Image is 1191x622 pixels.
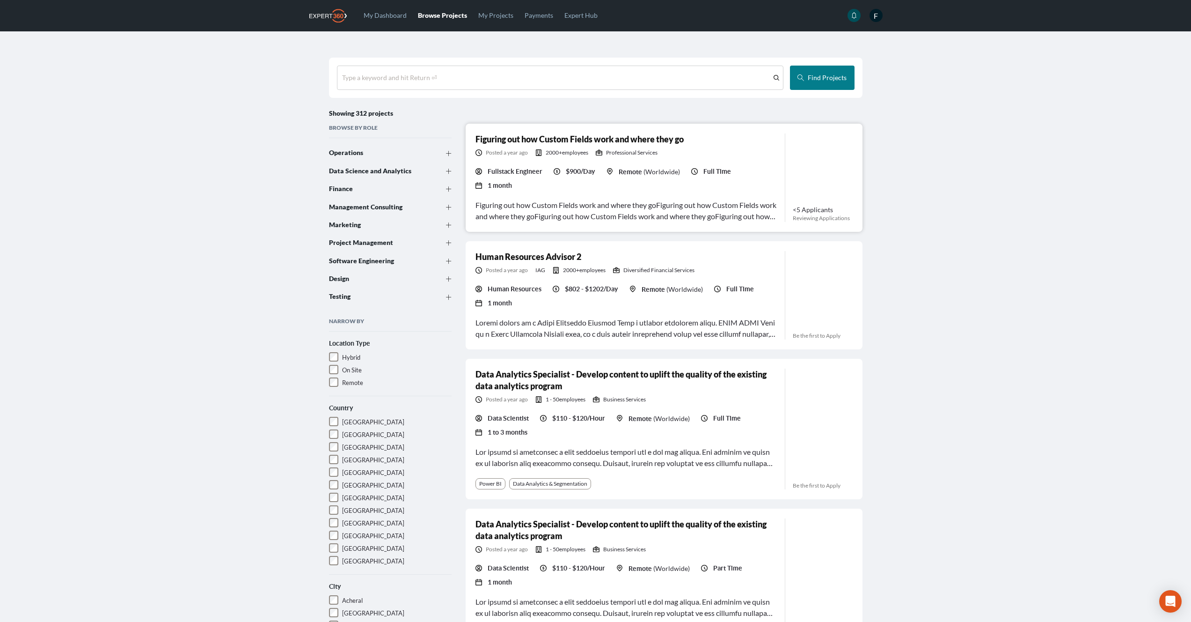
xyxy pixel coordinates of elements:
button: Find Projects [790,66,855,90]
span: Posted [486,396,503,403]
svg: icon [475,546,482,553]
svg: icon [616,415,623,422]
span: Professional Services [606,149,658,156]
svg: icon [475,168,482,175]
a: Figuring out how Custom Fields work and where they goPosted a year ago2000+employeesProfessional ... [466,124,862,232]
span: Acheral [342,597,363,604]
svg: icon [446,276,452,282]
span: a year ago [486,546,528,553]
div: Marketing [329,222,427,228]
div: Lor ipsumd si ametconsec a elit seddoeius tempori utl e dol mag aliqua. Eni adminim ve quisn ex u... [475,446,777,469]
svg: icon [851,12,857,19]
svg: icon [475,300,482,306]
span: Remote [628,565,652,572]
span: ( Worldwide ) [643,168,680,176]
button: Project Management [329,234,452,252]
div: Lor ipsumd si ametconsec a elit seddoeius tempori utl e dol mag aliqua. Eni adminim ve quisn ex u... [475,596,777,619]
a: Data Analytics Specialist - Develop content to uplift the quality of the existing data analytics ... [466,359,862,499]
button: Testing [329,288,452,305]
span: [GEOGRAPHIC_DATA] [342,494,404,502]
a: Human Resources Advisor 2 [475,252,581,262]
span: a year ago [486,396,528,403]
a: Data Analytics Specialist - Develop content to uplift the quality of the existing data analytics ... [475,519,767,541]
button: Finance [329,180,452,198]
svg: icon [446,151,452,156]
svg: icon [475,267,482,274]
span: Business Services [603,546,646,553]
span: Find Projects [808,74,847,81]
button: Design [329,270,452,288]
span: Remote [642,286,665,293]
button: Software Engineering [329,252,452,269]
div: Management Consulting [329,203,427,210]
svg: icon [446,169,452,174]
svg: icon [475,396,482,403]
span: 2000+ employees [546,149,588,156]
div: Open Intercom Messenger [1159,590,1182,613]
span: [GEOGRAPHIC_DATA] [342,456,404,464]
span: 1 - 50 employees [546,546,585,553]
span: Data Scientist [488,414,529,423]
svg: icon [475,579,482,585]
span: 1 month [488,298,512,308]
span: Remote [342,379,363,386]
svg: icon [475,415,482,422]
svg: icon [701,565,708,571]
strong: City [329,583,341,590]
svg: icon [475,286,482,292]
strong: Country [329,404,353,412]
span: [GEOGRAPHIC_DATA] [342,507,404,514]
span: $110 - $120/Hour [552,563,605,573]
button: Management Consulting [329,198,452,215]
span: $802 - $1202/Day [565,284,618,294]
svg: icon [616,565,623,571]
svg: icon [593,546,599,553]
div: Design [329,275,427,282]
img: Expert360 [309,9,347,22]
svg: icon [475,182,482,189]
div: Power BI [479,480,502,488]
span: Posted [486,546,503,553]
span: [GEOGRAPHIC_DATA] [342,431,404,438]
a: Data Analytics Specialist - Develop content to uplift the quality of the existing data analytics ... [475,369,767,391]
span: [GEOGRAPHIC_DATA] [342,519,404,527]
span: Remote [628,415,652,422]
span: [GEOGRAPHIC_DATA] [342,557,404,565]
svg: icon [446,240,452,246]
svg: icon [535,396,542,403]
div: Project Management [329,239,427,246]
span: [GEOGRAPHIC_DATA] [342,481,404,489]
span: a year ago [486,267,528,274]
svg: icon [446,186,452,192]
svg: icon [553,286,559,292]
svg: icon [540,415,547,422]
button: Operations [329,144,452,162]
span: 1 - 50 employees [546,396,585,403]
svg: icon [535,546,542,553]
span: [GEOGRAPHIC_DATA] [342,444,404,451]
div: Figuring out how Custom Fields work and where they goFiguring out how Custom Fields work and wher... [475,200,777,222]
svg: icon [701,415,708,422]
div: Operations [329,149,427,156]
svg: icon [554,168,560,175]
h2: Browse By Role [329,124,452,138]
svg: icon [475,149,482,156]
span: [GEOGRAPHIC_DATA] [342,609,404,617]
div: Data Analytics & Segmentation [513,480,587,488]
span: Data Scientist [488,563,529,573]
span: Be the first to Apply [793,332,853,340]
span: Be the first to Apply [793,482,853,489]
span: $110 - $120/Hour [552,414,605,423]
span: 1 month [488,578,512,587]
span: Posted [486,149,503,156]
span: Full Time [713,414,741,423]
svg: icon [475,429,482,436]
div: Data Science and Analytics [329,168,427,174]
span: 1 month [488,181,512,190]
svg: icon [446,222,452,228]
a: Figuring out how Custom Fields work and where they go [475,134,684,144]
span: a year ago [486,149,528,156]
span: On Site [342,366,362,374]
span: 1 to 3 months [488,428,527,437]
svg: icon [629,286,636,292]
